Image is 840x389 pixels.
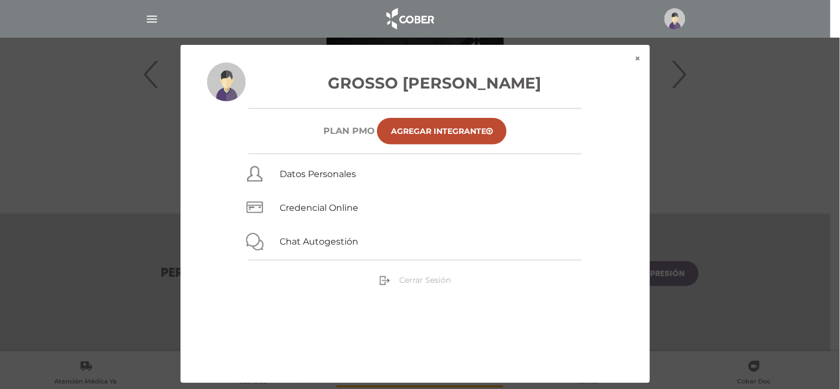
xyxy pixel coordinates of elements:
[626,45,650,72] button: ×
[323,126,375,136] h6: Plan PMO
[280,203,358,213] a: Credencial Online
[145,12,159,26] img: Cober_menu-lines-white.svg
[280,236,358,247] a: Chat Autogestión
[207,63,246,101] img: profile-placeholder.svg
[399,275,451,285] span: Cerrar Sesión
[377,118,507,144] a: Agregar Integrante
[207,71,623,95] h3: Grosso [PERSON_NAME]
[664,8,686,29] img: profile-placeholder.svg
[380,6,439,32] img: logo_cober_home-white.png
[379,274,451,284] a: Cerrar Sesión
[280,169,356,179] a: Datos Personales
[379,275,390,286] img: sign-out.png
